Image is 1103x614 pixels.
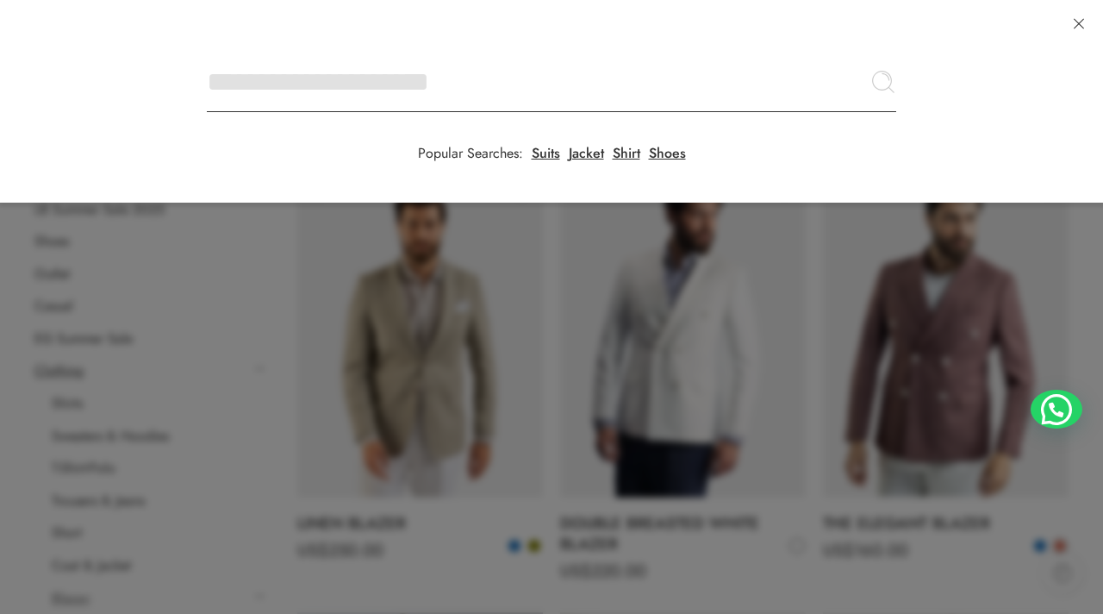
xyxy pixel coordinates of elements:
[569,147,604,160] a: Jacket
[1063,9,1094,40] a: Close search
[613,147,640,160] a: Shirt
[532,147,560,160] a: Suits
[418,147,523,160] span: Popular Searches:
[649,147,686,160] a: Shoes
